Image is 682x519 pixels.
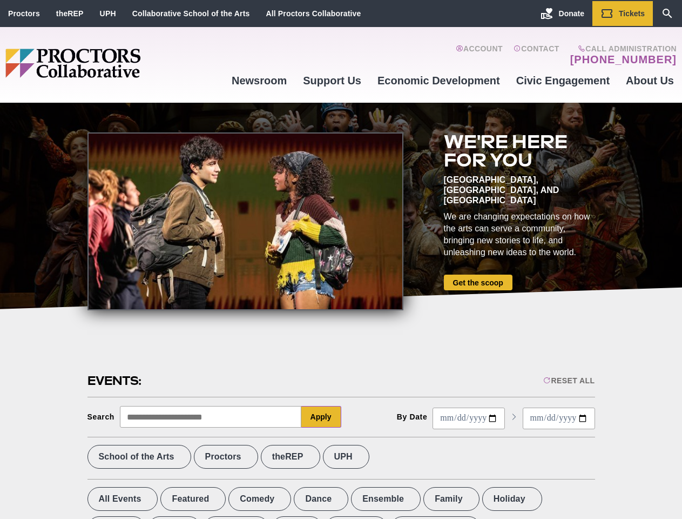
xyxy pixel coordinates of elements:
label: Comedy [228,487,291,511]
label: All Events [87,487,158,511]
label: UPH [323,445,369,469]
a: Search [653,1,682,26]
a: Tickets [592,1,653,26]
a: [PHONE_NUMBER] [570,53,677,66]
div: By Date [397,412,428,421]
label: Featured [160,487,226,511]
label: Ensemble [351,487,421,511]
a: Contact [514,44,559,66]
button: Apply [301,406,341,428]
div: [GEOGRAPHIC_DATA], [GEOGRAPHIC_DATA], and [GEOGRAPHIC_DATA] [444,175,595,205]
label: School of the Arts [87,445,191,469]
label: Dance [294,487,348,511]
span: Donate [559,9,584,18]
h2: We're here for you [444,132,595,169]
label: theREP [261,445,320,469]
div: Search [87,412,115,421]
label: Family [423,487,480,511]
a: UPH [100,9,116,18]
a: theREP [56,9,84,18]
span: Call Administration [567,44,677,53]
a: Newsroom [224,66,295,95]
a: Account [456,44,503,66]
img: Proctors logo [5,49,224,78]
a: Get the scoop [444,275,512,290]
a: Support Us [295,66,369,95]
label: Proctors [194,445,258,469]
a: Donate [532,1,592,26]
div: We are changing expectations on how the arts can serve a community, bringing new stories to life,... [444,211,595,258]
div: Reset All [543,376,595,385]
a: Economic Development [369,66,508,95]
a: Collaborative School of the Arts [132,9,250,18]
h2: Events: [87,372,143,389]
label: Holiday [482,487,542,511]
a: All Proctors Collaborative [266,9,361,18]
a: About Us [618,66,682,95]
a: Civic Engagement [508,66,618,95]
span: Tickets [619,9,645,18]
a: Proctors [8,9,40,18]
